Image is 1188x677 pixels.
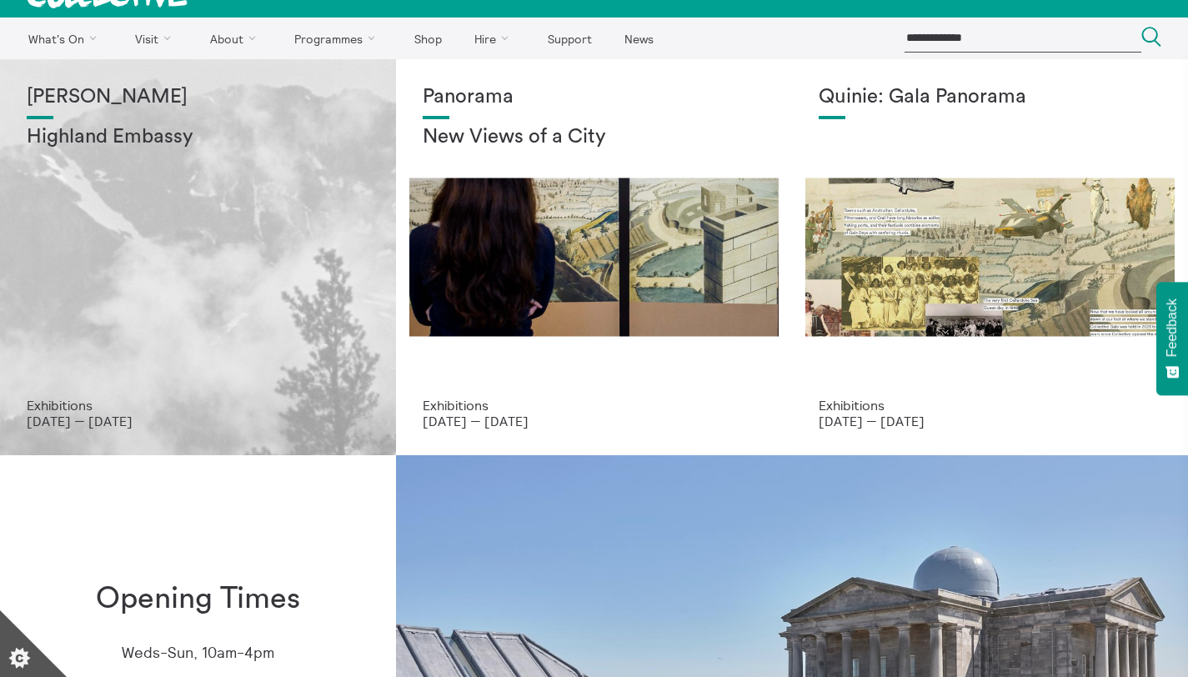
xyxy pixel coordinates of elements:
[27,126,369,149] h2: Highland Embassy
[122,644,274,662] p: Weds-Sun, 10am-4pm
[423,398,765,413] p: Exhibitions
[396,59,792,455] a: Collective Panorama June 2025 small file 8 Panorama New Views of a City Exhibitions [DATE] — [DATE]
[27,86,369,109] h1: [PERSON_NAME]
[819,414,1161,429] p: [DATE] — [DATE]
[609,18,668,59] a: News
[1165,298,1180,357] span: Feedback
[423,414,765,429] p: [DATE] — [DATE]
[399,18,456,59] a: Shop
[792,59,1188,455] a: Josie Vallely Quinie: Gala Panorama Exhibitions [DATE] — [DATE]
[121,18,193,59] a: Visit
[423,86,765,109] h1: Panorama
[27,398,369,413] p: Exhibitions
[460,18,530,59] a: Hire
[27,414,369,429] p: [DATE] — [DATE]
[96,582,300,616] h1: Opening Times
[13,18,118,59] a: What's On
[1156,282,1188,395] button: Feedback - Show survey
[819,398,1161,413] p: Exhibitions
[423,126,765,149] h2: New Views of a City
[819,86,1161,109] h1: Quinie: Gala Panorama
[195,18,277,59] a: About
[280,18,397,59] a: Programmes
[533,18,606,59] a: Support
